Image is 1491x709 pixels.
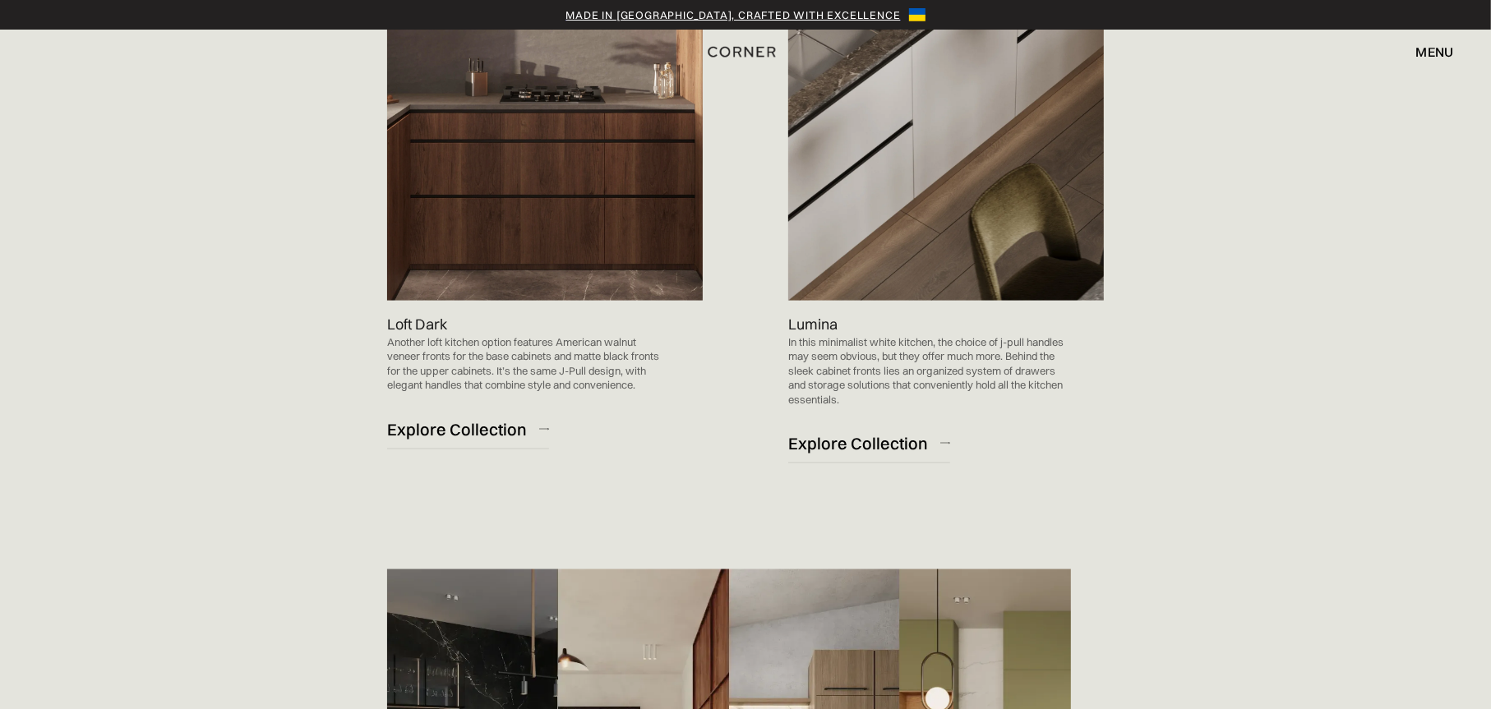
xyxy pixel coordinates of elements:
div: menu [1416,45,1454,58]
div: Explore Collection [788,432,928,454]
a: Explore Collection [788,423,950,463]
p: Loft Dark [387,313,447,335]
a: Explore Collection [387,409,549,449]
a: Made in [GEOGRAPHIC_DATA], crafted with excellence [566,7,901,23]
p: Another loft kitchen option features American walnut veneer fronts for the base cabinets and matt... [387,335,670,393]
div: Explore Collection [387,418,527,440]
p: Lumina [788,313,838,335]
div: menu [1400,38,1454,66]
a: home [692,41,798,62]
p: In this minimalist white kitchen, the choice of j-pull handles may seem obvious, but they offer m... [788,335,1071,407]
